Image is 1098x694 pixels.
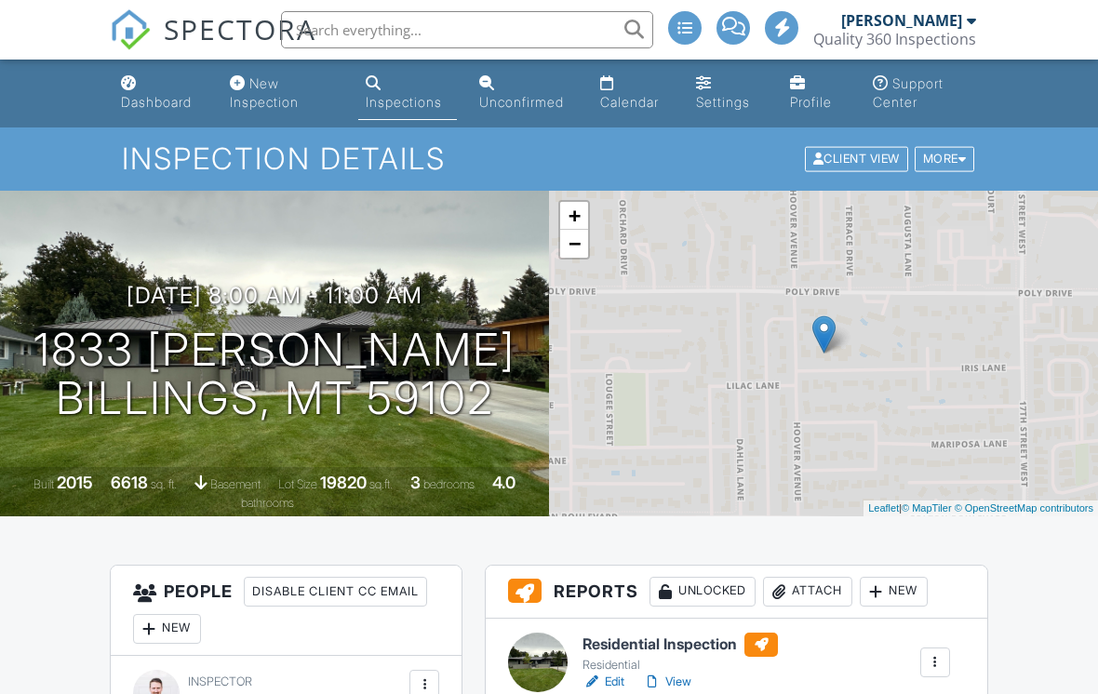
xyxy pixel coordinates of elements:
img: The Best Home Inspection Software - Spectora [110,9,151,50]
h3: Reports [486,566,987,619]
div: | [864,500,1098,516]
div: Attach [763,577,852,607]
div: Client View [805,147,908,172]
div: 4.0 [492,473,516,492]
div: New Inspection [230,75,299,110]
div: 6618 [111,473,148,492]
a: View [643,673,691,691]
a: Support Center [865,67,984,120]
a: © OpenStreetMap contributors [955,502,1093,514]
span: bedrooms [423,477,475,491]
div: New [860,577,928,607]
a: Leaflet [868,502,899,514]
div: Inspections [366,94,442,110]
a: Residential Inspection Residential [582,633,778,674]
div: Support Center [873,75,944,110]
a: Inspections [358,67,457,120]
div: Dashboard [121,94,192,110]
span: basement [210,477,261,491]
span: sq. ft. [151,477,177,491]
a: Edit [582,673,624,691]
div: 2015 [57,473,93,492]
a: Unconfirmed [472,67,578,120]
span: SPECTORA [164,9,316,48]
span: Built [33,477,54,491]
a: Dashboard [114,67,208,120]
h6: Residential Inspection [582,633,778,657]
div: Calendar [600,94,659,110]
h3: People [111,566,462,656]
a: Client View [803,151,913,165]
div: Profile [790,94,832,110]
a: Zoom out [560,230,588,258]
div: 19820 [320,473,367,492]
span: bathrooms [241,496,294,510]
a: Calendar [593,67,674,120]
h1: Inspection Details [122,142,976,175]
div: Disable Client CC Email [244,577,427,607]
h1: 1833 [PERSON_NAME] Billings, MT 59102 [33,326,516,424]
div: [PERSON_NAME] [841,11,962,30]
span: Lot Size [278,477,317,491]
a: Settings [689,67,768,120]
a: New Inspection [222,67,344,120]
input: Search everything... [281,11,653,48]
div: Residential [582,658,778,673]
a: Zoom in [560,202,588,230]
span: sq.ft. [369,477,393,491]
div: Unconfirmed [479,94,564,110]
span: Inspector [188,674,252,688]
div: New [133,614,201,644]
h3: [DATE] 8:00 am - 11:00 am [127,283,422,308]
div: Quality 360 Inspections [813,30,976,48]
div: Settings [696,94,750,110]
a: © MapTiler [902,502,952,514]
a: SPECTORA [110,25,316,64]
div: 3 [410,473,421,492]
div: More [915,147,975,172]
a: Profile [783,67,850,120]
div: Unlocked [649,577,756,607]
